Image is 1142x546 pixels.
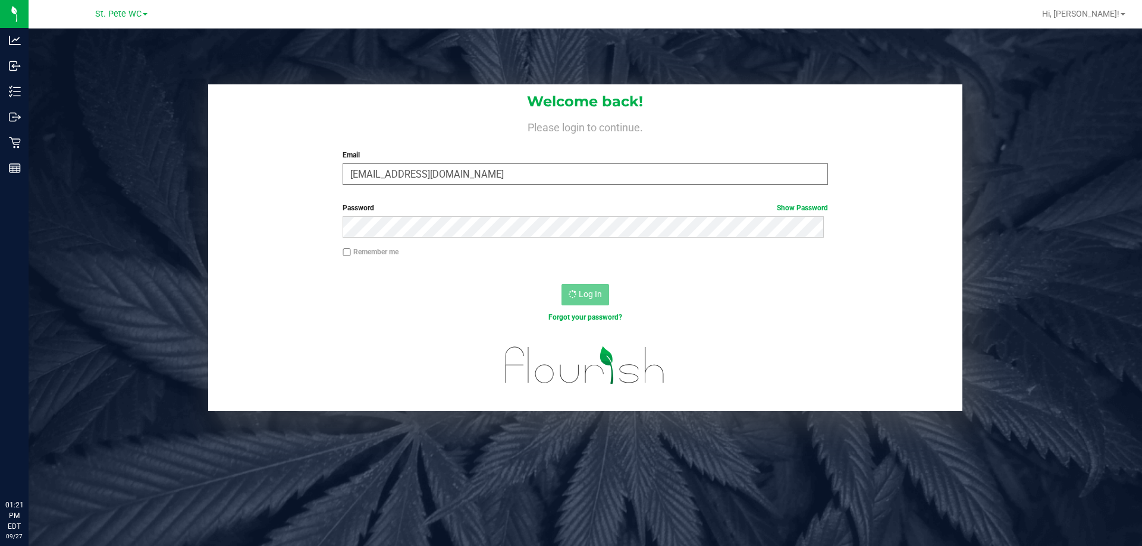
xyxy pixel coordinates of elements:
[9,111,21,123] inline-svg: Outbound
[208,94,962,109] h1: Welcome back!
[579,289,602,299] span: Log In
[1042,9,1119,18] span: Hi, [PERSON_NAME]!
[9,86,21,97] inline-svg: Inventory
[777,204,828,212] a: Show Password
[5,532,23,541] p: 09/27
[561,284,609,305] button: Log In
[9,60,21,72] inline-svg: Inbound
[9,137,21,149] inline-svg: Retail
[9,162,21,174] inline-svg: Reports
[491,335,679,396] img: flourish_logo.svg
[343,247,399,257] label: Remember me
[5,500,23,532] p: 01:21 PM EDT
[208,119,962,133] h4: Please login to continue.
[95,9,142,19] span: St. Pete WC
[9,34,21,46] inline-svg: Analytics
[343,248,351,257] input: Remember me
[343,204,374,212] span: Password
[343,150,827,160] label: Email
[548,313,622,321] a: Forgot your password?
